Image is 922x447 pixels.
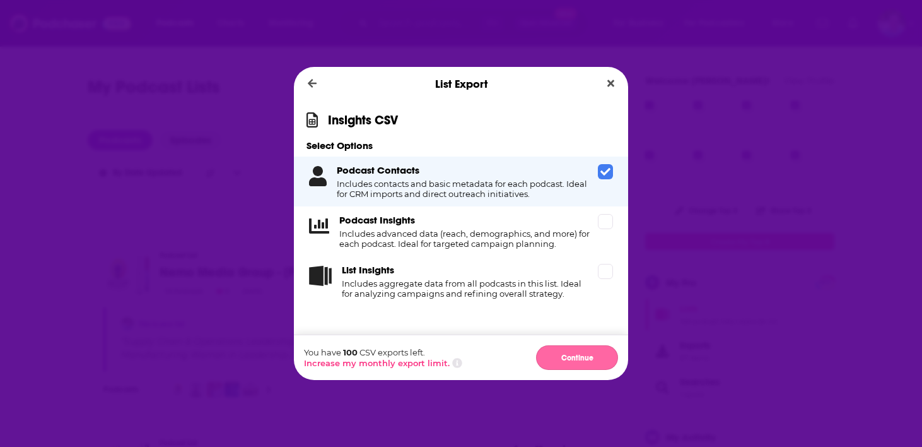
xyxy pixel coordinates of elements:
[337,164,419,176] h3: Podcast Contacts
[339,214,415,226] h3: Podcast Insights
[339,229,593,249] h4: Includes advanced data (reach, demographics, and more) for each podcast. Ideal for targeted campa...
[342,264,394,276] h3: List Insights
[337,179,593,199] h4: Includes contacts and basic metadata for each podcast. Ideal for CRM imports and direct outreach ...
[294,140,628,152] h3: Select Options
[304,347,462,357] p: You have CSV exports left.
[536,345,618,370] button: Continue
[294,67,628,101] div: List Export
[304,358,450,368] button: Increase my monthly export limit.
[328,112,398,128] h1: Insights CSV
[342,278,593,299] h4: Includes aggregate data from all podcasts in this list. Ideal for analyzing campaigns and refinin...
[602,76,619,92] button: Close
[343,347,358,357] span: 100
